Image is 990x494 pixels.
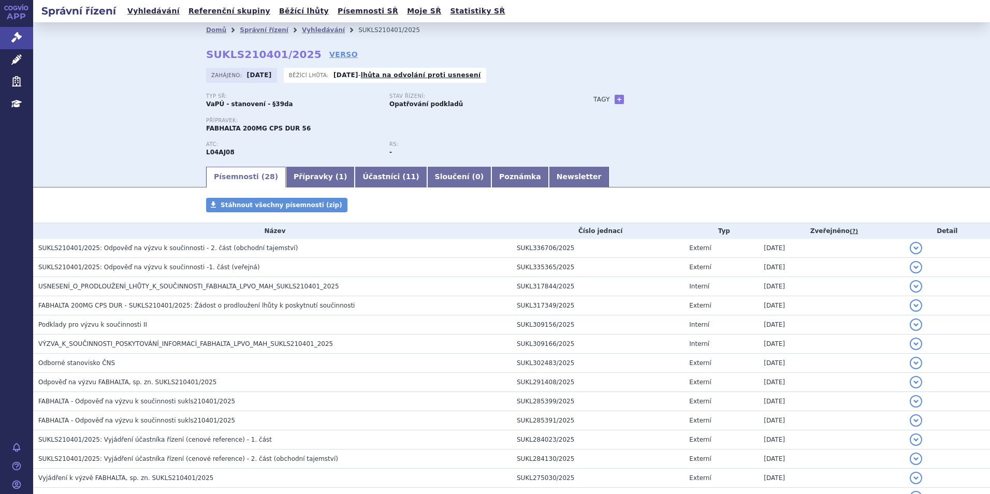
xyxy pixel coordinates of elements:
button: detail [910,280,922,293]
button: detail [910,376,922,388]
span: VÝZVA_K_SOUČINNOSTI_POSKYTOVÁNÍ_INFORMACÍ_FABHALTA_LPVO_MAH_SUKLS210401_2025 [38,340,333,347]
a: Účastníci (11) [355,167,427,187]
span: FABHALTA 200MG CPS DUR 56 [206,125,311,132]
span: USNESENÍ_O_PRODLOUŽENÍ_LHŮTY_K_SOUČINNOSTI_FABHALTA_LPVO_MAH_SUKLS210401_2025 [38,283,339,290]
td: SUKL284130/2025 [512,449,684,469]
span: Externí [689,398,711,405]
button: detail [910,433,922,446]
span: 0 [475,172,481,181]
th: Detail [905,223,990,239]
strong: VaPÚ - stanovení - §39da [206,100,293,108]
td: [DATE] [759,315,904,335]
abbr: (?) [850,228,858,235]
button: detail [910,357,922,369]
span: SUKLS210401/2025: Vyjádření účastníka řízení (cenové reference) - 1. část [38,436,272,443]
a: Přípravky (1) [286,167,355,187]
span: Interní [689,340,709,347]
span: Stáhnout všechny písemnosti (zip) [221,201,342,209]
span: Podklady pro výzvu k součinnosti II [38,321,147,328]
td: SUKL302483/2025 [512,354,684,373]
td: [DATE] [759,430,904,449]
a: Moje SŘ [404,4,444,18]
td: [DATE] [759,258,904,277]
td: SUKL285399/2025 [512,392,684,411]
a: lhůta na odvolání proti usnesení [361,71,481,79]
td: SUKL336706/2025 [512,239,684,258]
button: detail [910,261,922,273]
button: detail [910,318,922,331]
a: Sloučení (0) [427,167,491,187]
th: Název [33,223,512,239]
span: Interní [689,283,709,290]
strong: SUKLS210401/2025 [206,48,322,61]
th: Typ [684,223,759,239]
h2: Správní řízení [33,4,124,18]
td: SUKL291408/2025 [512,373,684,392]
li: SUKLS210401/2025 [358,22,433,38]
span: SUKLS210401/2025: Odpověď na výzvu k součinnosti - 2. část (obchodní tajemství) [38,244,298,252]
td: SUKL335365/2025 [512,258,684,277]
span: Vyjádření k výzvě FABHALTA, sp. zn. SUKLS210401/2025 [38,474,213,482]
p: - [333,71,481,79]
a: Stáhnout všechny písemnosti (zip) [206,198,347,212]
a: Domů [206,26,226,34]
td: SUKL285391/2025 [512,411,684,430]
h3: Tagy [593,93,610,106]
a: Písemnosti (28) [206,167,286,187]
button: detail [910,453,922,465]
a: Statistiky SŘ [447,4,508,18]
button: detail [910,242,922,254]
a: VERSO [329,49,358,60]
td: SUKL317844/2025 [512,277,684,296]
span: Externí [689,359,711,367]
span: SUKLS210401/2025: Vyjádření účastníka řízení (cenové reference) - 2. část (obchodní tajemství) [38,455,338,462]
span: Externí [689,244,711,252]
td: [DATE] [759,449,904,469]
span: Externí [689,264,711,271]
span: Externí [689,302,711,309]
button: detail [910,472,922,484]
span: Zahájeno: [211,71,244,79]
span: FABHALTA 200MG CPS DUR - SUKLS210401/2025: Žádost o prodloužení lhůty k poskytnutí součinnosti [38,302,355,309]
a: Newsletter [549,167,609,187]
td: [DATE] [759,469,904,488]
td: [DATE] [759,335,904,354]
strong: - [389,149,392,156]
a: Vyhledávání [124,4,183,18]
p: Stav řízení: [389,93,562,99]
td: SUKL317349/2025 [512,296,684,315]
td: [DATE] [759,239,904,258]
span: SUKLS210401/2025: Odpověď na výzvu k součinnosti -1. část (veřejná) [38,264,260,271]
td: SUKL284023/2025 [512,430,684,449]
span: 11 [406,172,416,181]
p: RS: [389,141,562,148]
td: [DATE] [759,411,904,430]
button: detail [910,414,922,427]
a: Správní řízení [240,26,288,34]
a: Běžící lhůty [276,4,332,18]
a: Referenční skupiny [185,4,273,18]
td: [DATE] [759,354,904,373]
span: 28 [265,172,274,181]
span: Externí [689,379,711,386]
strong: [DATE] [333,71,358,79]
th: Číslo jednací [512,223,684,239]
td: SUKL275030/2025 [512,469,684,488]
span: FABHALTA - Odpověď na výzvu k součinnosti sukls210401/2025 [38,398,235,405]
span: Externí [689,474,711,482]
span: Odborné stanovisko ČNS [38,359,115,367]
strong: [DATE] [247,71,272,79]
td: [DATE] [759,392,904,411]
td: SUKL309156/2025 [512,315,684,335]
span: Externí [689,436,711,443]
td: [DATE] [759,277,904,296]
strong: Opatřování podkladů [389,100,463,108]
a: Vyhledávání [302,26,345,34]
span: FABHALTA - Odpověď na výzvu k součinnosti sukls210401/2025 [38,417,235,424]
span: Externí [689,455,711,462]
p: ATC: [206,141,379,148]
td: [DATE] [759,296,904,315]
span: Interní [689,321,709,328]
td: [DATE] [759,373,904,392]
td: SUKL309166/2025 [512,335,684,354]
